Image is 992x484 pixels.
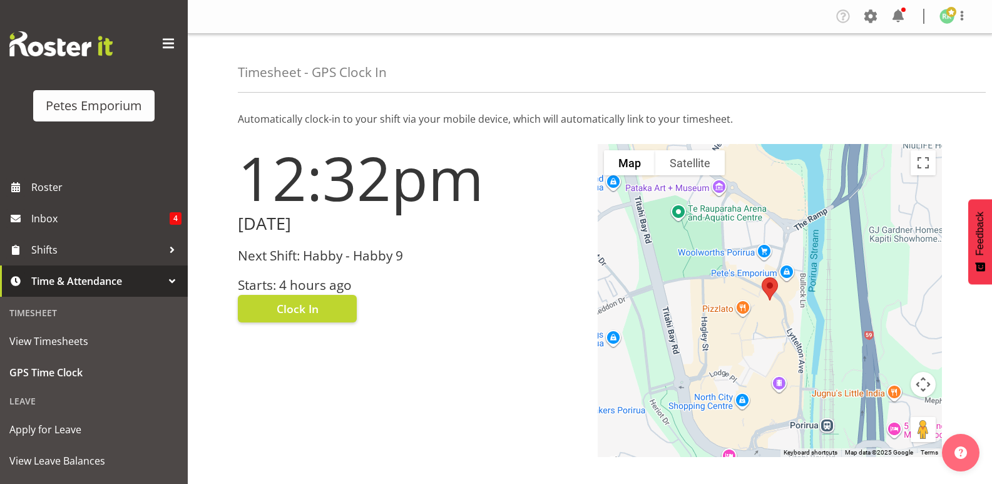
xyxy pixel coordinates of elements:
[3,388,185,414] div: Leave
[968,199,992,284] button: Feedback - Show survey
[911,372,936,397] button: Map camera controls
[31,272,163,291] span: Time & Attendance
[974,212,986,255] span: Feedback
[911,417,936,442] button: Drag Pegman onto the map to open Street View
[9,451,178,470] span: View Leave Balances
[911,150,936,175] button: Toggle fullscreen view
[31,240,163,259] span: Shifts
[601,441,642,457] img: Google
[238,214,583,234] h2: [DATE]
[3,357,185,388] a: GPS Time Clock
[3,414,185,445] a: Apply for Leave
[170,212,182,225] span: 4
[784,448,837,457] button: Keyboard shortcuts
[238,111,942,126] p: Automatically clock-in to your shift via your mobile device, which will automatically link to you...
[238,278,583,292] h3: Starts: 4 hours ago
[939,9,954,24] img: ruth-robertson-taylor722.jpg
[9,31,113,56] img: Rosterit website logo
[921,449,938,456] a: Terms (opens in new tab)
[238,65,387,80] h4: Timesheet - GPS Clock In
[238,144,583,212] h1: 12:32pm
[9,332,178,351] span: View Timesheets
[238,295,357,322] button: Clock In
[9,363,178,382] span: GPS Time Clock
[31,178,182,197] span: Roster
[601,441,642,457] a: Open this area in Google Maps (opens a new window)
[3,445,185,476] a: View Leave Balances
[3,326,185,357] a: View Timesheets
[238,249,583,263] h3: Next Shift: Habby - Habby 9
[31,209,170,228] span: Inbox
[46,96,142,115] div: Petes Emporium
[845,449,913,456] span: Map data ©2025 Google
[277,301,319,317] span: Clock In
[3,300,185,326] div: Timesheet
[655,150,725,175] button: Show satellite imagery
[954,446,967,459] img: help-xxl-2.png
[604,150,655,175] button: Show street map
[9,420,178,439] span: Apply for Leave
